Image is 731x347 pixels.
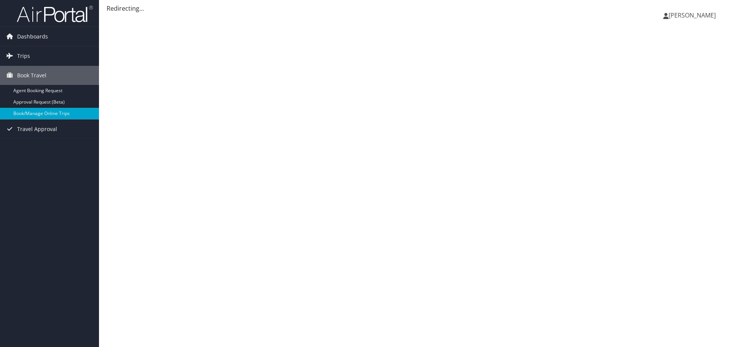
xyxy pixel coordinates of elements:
[17,5,93,23] img: airportal-logo.png
[663,4,723,27] a: [PERSON_NAME]
[17,46,30,66] span: Trips
[17,120,57,139] span: Travel Approval
[107,4,723,13] div: Redirecting...
[17,66,46,85] span: Book Travel
[17,27,48,46] span: Dashboards
[669,11,716,19] span: [PERSON_NAME]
